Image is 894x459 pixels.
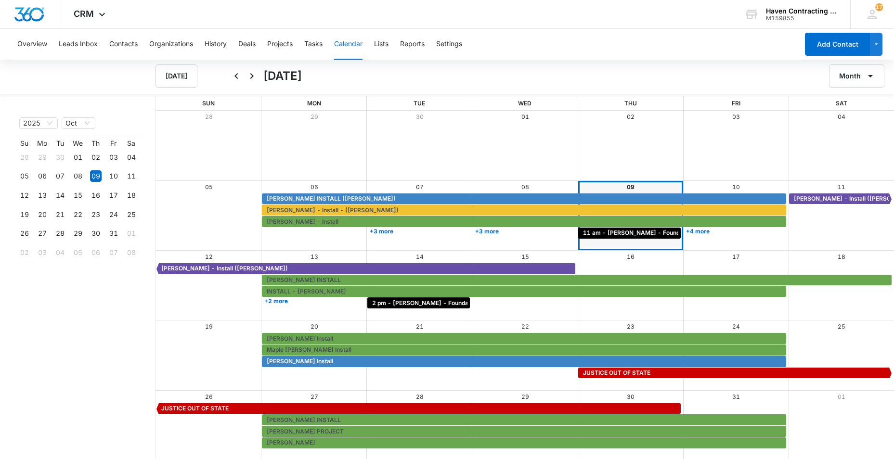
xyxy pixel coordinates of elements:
div: 09 [90,170,102,182]
span: INSTALL - [PERSON_NAME] [267,287,346,296]
a: 29 [521,393,529,400]
td: 2025-10-04 [122,148,140,167]
div: Craig Install [264,438,784,447]
td: 2025-10-05 [15,167,33,186]
td: 2025-10-15 [69,186,87,205]
a: +4 more [684,228,786,235]
th: Mo [33,139,51,148]
a: 15 [521,253,529,260]
div: 25 [126,209,137,220]
a: +3 more [473,228,575,235]
span: Maple [PERSON_NAME] Install [267,345,351,354]
td: 2025-10-21 [51,205,69,224]
span: Mon [307,100,321,107]
span: [PERSON_NAME] - Install ([PERSON_NAME]) [161,264,288,273]
div: 12 [19,190,30,201]
span: Thu [624,100,637,107]
div: JUSTICE OUT OF STATE [159,404,678,413]
div: 17 [108,190,119,201]
td: 2025-11-04 [51,243,69,262]
td: 2025-10-14 [51,186,69,205]
td: 2025-10-25 [122,205,140,224]
span: Wed [518,100,531,107]
div: INSTALL - MARK TURNER [264,287,784,296]
a: 25 [838,323,845,330]
td: 2025-09-30 [51,148,69,167]
span: 2025 [23,118,54,128]
div: 02 [19,247,30,258]
div: 2 pm - Beverly Presley - Foundation - Mammoth Springs [370,299,467,307]
button: Organizations [149,29,193,60]
div: Greg Sharp Install [264,334,784,343]
th: Tu [51,139,69,148]
th: Su [15,139,33,148]
a: 14 [416,253,424,260]
div: Dennis Whitener Install [264,357,784,366]
td: 2025-10-07 [51,167,69,186]
div: 10 [108,170,119,182]
div: 06 [90,247,102,258]
span: 17 [875,3,883,11]
div: 13 [37,190,48,201]
span: JUSTICE OUT OF STATE [583,369,650,377]
a: 07 [416,183,424,191]
span: [PERSON_NAME] Install [267,357,333,366]
a: 08 [521,183,529,191]
td: 2025-10-27 [33,224,51,243]
div: Barbara Dennis - Install - (Chris) [264,206,784,215]
a: 24 [732,323,740,330]
a: 02 [627,113,635,120]
a: 05 [205,183,213,191]
div: MARTIN PROJECT [264,427,784,436]
a: 03 [732,113,740,120]
button: Projects [267,29,293,60]
span: [PERSON_NAME] INSTALL [267,276,341,284]
td: 2025-10-08 [69,167,87,186]
div: 30 [54,152,66,163]
span: [PERSON_NAME] INSTALL ([PERSON_NAME]) [267,194,396,203]
div: 30 [90,228,102,239]
td: 2025-10-13 [33,186,51,205]
td: 2025-10-17 [104,186,122,205]
div: 02 [90,152,102,163]
div: Maple Barnard Install [264,345,784,354]
td: 2025-10-28 [51,224,69,243]
button: Next [244,68,259,84]
div: 18 [126,190,137,201]
span: 11 am - [PERSON_NAME] - Foundation - [GEOGRAPHIC_DATA] [583,229,762,237]
a: 11 [838,183,845,191]
td: 2025-10-22 [69,205,87,224]
a: 27 [311,393,318,400]
div: 08 [72,170,84,182]
td: 2025-10-18 [122,186,140,205]
td: 2025-10-30 [87,224,104,243]
div: 15 [72,190,84,201]
div: 16 [90,190,102,201]
span: [PERSON_NAME] Install [267,334,333,343]
div: 21 [54,209,66,220]
div: 22 [72,209,84,220]
a: 29 [311,113,318,120]
a: 20 [311,323,318,330]
div: 11 am - Steven Wheeler - Foundation - Melbourne [581,229,678,237]
button: Overview [17,29,47,60]
div: 31 [108,228,119,239]
a: 10 [732,183,740,191]
div: 29 [37,152,48,163]
td: 2025-10-06 [33,167,51,186]
span: [PERSON_NAME] [267,438,315,447]
td: 2025-10-02 [87,148,104,167]
div: 19 [19,209,30,220]
div: 03 [37,247,48,258]
div: 26 [19,228,30,239]
div: 03 [108,152,119,163]
a: 18 [838,253,845,260]
button: Reports [400,29,425,60]
button: Back [229,68,244,84]
a: 13 [311,253,318,260]
span: [PERSON_NAME] PROJECT [267,427,344,436]
span: JUSTICE OUT OF STATE [161,404,229,413]
td: 2025-09-28 [15,148,33,167]
a: 01 [521,113,529,120]
td: 2025-11-07 [104,243,122,262]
